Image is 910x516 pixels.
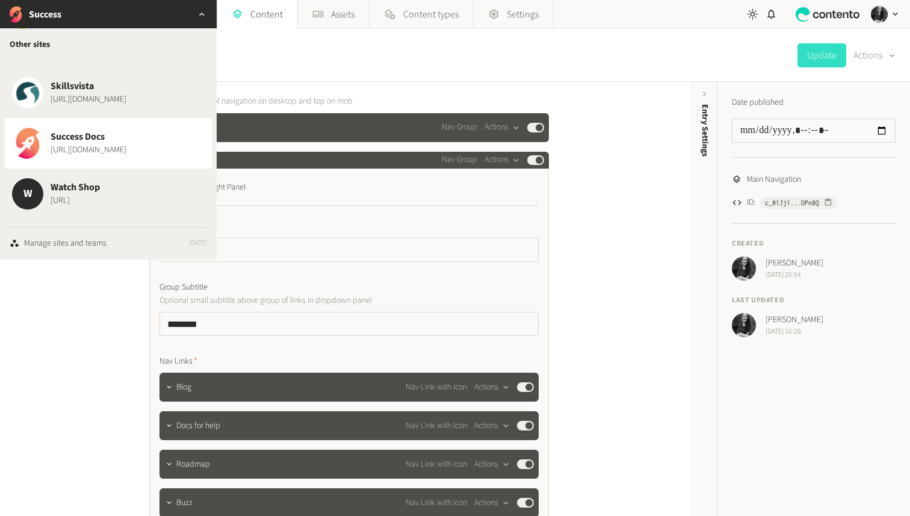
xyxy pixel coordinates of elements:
button: SkillsvistaSkillsvista[URL][DOMAIN_NAME] [5,67,212,118]
button: Actions [853,43,896,67]
span: Content types [403,7,459,22]
p: Shown on left side of navigation on desktop and top on mob [149,95,423,108]
span: Nav Group [442,154,477,166]
button: Success DocsSuccess Docs[URL][DOMAIN_NAME] [5,118,212,169]
span: Nav Link with Icon [406,497,467,509]
span: W [12,185,43,202]
button: Update [797,43,846,67]
span: ID: [747,196,755,209]
button: Actions [474,457,510,471]
a: Manage sites and teams [10,237,107,250]
h4: Last updated [732,295,896,306]
h4: Created [732,238,896,249]
div: Manage sites and teams [24,237,107,250]
img: Hollie Duncan [732,256,756,281]
button: Actions [474,380,510,394]
h2: Success [29,7,61,22]
button: Actions [484,120,520,135]
span: [URL][DOMAIN_NAME] [51,93,126,106]
p: Optional small subtitle above group of links in dropdown panel [159,294,433,307]
span: Buzz [176,497,193,509]
span: Nav Link with Icon [406,381,467,394]
span: Success Docs [51,129,126,144]
span: [PERSON_NAME] [766,314,823,326]
span: Main Navigation [747,173,801,186]
span: Group Subtitle [159,281,208,294]
img: Success Docs [12,128,43,159]
div: Right Panel [208,178,246,197]
img: Hollie Duncan [732,313,756,337]
span: [DATE] 20:04 [766,270,823,281]
img: Success [7,6,24,23]
div: Other sites [5,28,212,60]
span: [URL] [51,194,100,207]
span: Roadmap [176,458,210,471]
button: Actions [474,418,510,433]
span: Watch Shop [51,180,100,194]
span: [DATE] 16:28 [766,326,823,337]
button: Actions [474,496,510,510]
span: [PERSON_NAME] [766,257,823,270]
img: Hollie Duncan [871,6,888,23]
span: Nav Links [159,355,197,368]
img: Skillsvista [12,77,43,108]
button: Actions [484,153,520,167]
span: Skillsvista [51,79,126,93]
button: WWatch Shop[URL] [5,169,212,219]
label: Date published [732,96,784,109]
span: Settings [507,7,539,22]
span: Docs for help [176,420,220,432]
span: Nav Link with Icon [406,458,467,471]
span: [DATE] [189,238,207,249]
span: Nav Link with Icon [406,420,467,432]
span: [URL][DOMAIN_NAME] [51,144,126,157]
span: Nav Group [442,121,477,134]
button: c_01Jj1...DPn8Q [760,197,837,209]
span: Entry Settings [699,104,711,157]
span: Blog [176,381,191,394]
span: c_01Jj1...DPn8Q [765,197,819,208]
